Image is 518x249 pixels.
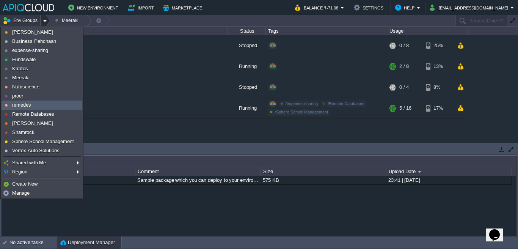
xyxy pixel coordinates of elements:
[2,180,82,188] a: Create New
[399,35,409,56] div: 0 / 8
[295,3,341,12] button: Balance ₹-71.08
[12,102,31,108] span: remedes
[228,98,266,118] div: Running
[486,219,510,241] iframe: chat widget
[12,120,53,126] span: [PERSON_NAME]
[228,27,265,35] div: Status
[2,159,82,167] a: Shared with Me
[399,98,411,118] div: 5 / 16
[399,77,409,98] div: 0 / 4
[261,176,386,184] div: 575 KB
[2,46,82,55] a: expense-sharing
[2,92,82,100] a: proer
[2,55,82,64] a: Fundswale
[2,110,82,118] a: Remote Databases
[12,66,28,71] span: Krratos
[136,167,261,176] div: Comment
[12,84,39,90] span: Nutriscience
[163,3,204,12] button: Marketplace
[286,101,318,106] span: /expense-sharing
[1,27,228,35] div: Name
[12,111,54,117] span: Remote Databases
[2,101,82,109] a: remedes
[12,29,53,35] span: [PERSON_NAME]
[399,56,409,77] div: 2 / 8
[12,169,27,175] span: Region
[12,181,38,187] span: Create New
[2,28,82,36] a: [PERSON_NAME]
[426,56,451,77] div: 13%
[55,15,81,26] button: Meeraki
[426,98,451,118] div: 17%
[60,239,115,246] button: Deployment Manager
[2,147,82,155] a: Vertex Auto Solutions
[386,176,511,184] div: 23:41 | [DATE]
[12,148,60,153] span: Vertex Auto Solutions
[387,167,512,176] div: Upload Date
[395,3,417,12] button: Help
[426,35,451,56] div: 25%
[12,160,46,165] span: Shared with Me
[12,129,35,135] span: Shamrock
[12,47,48,53] span: expense-sharing
[354,3,386,12] button: Settings
[3,15,40,26] button: Env Groups
[2,119,82,128] a: [PERSON_NAME]
[426,77,451,98] div: 8%
[9,236,57,249] div: No active tasks
[135,176,260,184] div: Sample package which you can deploy to your environment. Feel free to delete and upload a package...
[12,38,56,44] span: Business Pehchaan
[228,56,266,77] div: Running
[12,139,74,144] span: Sphere School Management
[3,4,54,11] img: APIQCloud
[388,27,468,35] div: Usage
[261,167,386,176] div: Size
[266,27,387,35] div: Tags
[2,83,82,91] a: Nutriscience
[12,75,30,80] span: Meeraki
[228,35,266,56] div: Stopped
[2,189,82,197] a: Manage
[2,37,82,46] a: Business Pehchaan
[2,137,82,146] a: Sphere School Management
[328,101,364,106] span: /Remote Databases
[12,190,30,196] span: Manage
[430,3,510,12] button: [EMAIL_ADDRESS][DOMAIN_NAME]
[128,3,156,12] button: Import
[12,93,23,99] span: proer
[68,3,121,12] button: New Environment
[2,168,82,176] a: Region
[228,77,266,98] div: Stopped
[2,74,82,82] a: Meeraki
[12,57,36,62] span: Fundswale
[2,65,82,73] a: Krratos
[2,128,82,137] a: Shamrock
[275,110,328,114] span: /Sphere School Management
